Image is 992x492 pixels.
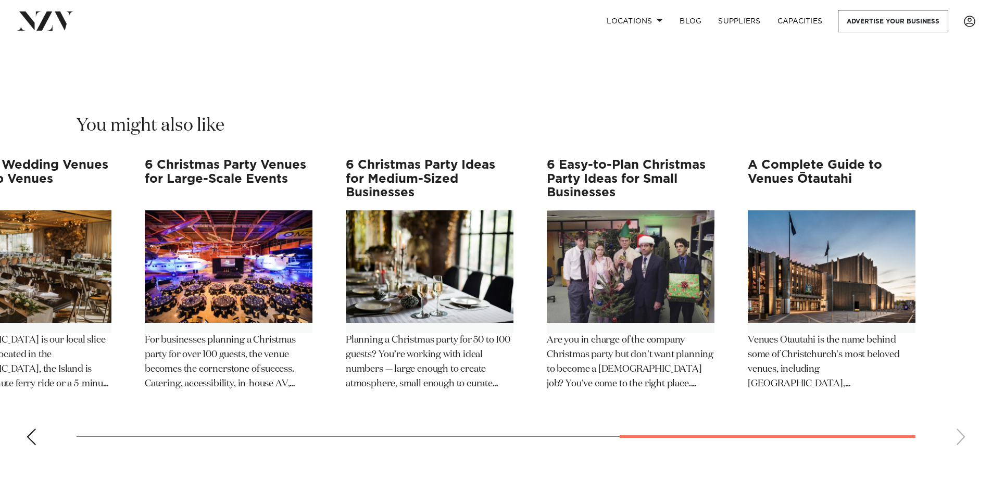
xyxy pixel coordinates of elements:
a: SUPPLIERS [710,10,769,32]
a: 6 Christmas Party Ideas for Medium-Sized Businesses 6 Christmas Party Ideas for Medium-Sized Busi... [346,158,513,391]
p: Venues Ōtautahi is the name behind some of Christchurch's most beloved venues, including [GEOGRAP... [748,333,915,392]
img: 6 Christmas Party Venues for Large-Scale Events [145,210,312,323]
a: 6 Easy-to-Plan Christmas Party Ideas for Small Businesses 6 Easy-to-Plan Christmas Party Ideas fo... [547,158,714,391]
h3: 6 Easy-to-Plan Christmas Party Ideas for Small Businesses [547,158,714,199]
swiper-slide: 9 / 12 [145,158,312,403]
a: 6 Christmas Party Venues for Large-Scale Events 6 Christmas Party Venues for Large-Scale Events F... [145,158,312,391]
p: For businesses planning a Christmas party for over 100 guests, the venue becomes the cornerstone ... [145,333,312,392]
img: nzv-logo.png [17,11,73,30]
h2: You might also like [77,114,224,137]
h3: 6 Christmas Party Ideas for Medium-Sized Businesses [346,158,513,199]
img: 6 Easy-to-Plan Christmas Party Ideas for Small Businesses [547,210,714,323]
img: 6 Christmas Party Ideas for Medium-Sized Businesses [346,210,513,323]
a: Advertise your business [838,10,948,32]
h3: 6 Christmas Party Venues for Large-Scale Events [145,158,312,199]
p: Are you in charge of the company Christmas party but don't want planning to become a [DEMOGRAPHIC... [547,333,714,392]
img: A Complete Guide to Venues Ōtautahi [748,210,915,323]
h3: A Complete Guide to Venues Ōtautahi [748,158,915,199]
a: Capacities [769,10,831,32]
swiper-slide: 10 / 12 [346,158,513,403]
a: A Complete Guide to Venues Ōtautahi A Complete Guide to Venues Ōtautahi Venues Ōtautahi is the na... [748,158,915,391]
p: Planning a Christmas party for 50 to 100 guests? You’re working with ideal numbers — large enough... [346,333,513,392]
a: Locations [598,10,671,32]
swiper-slide: 12 / 12 [748,158,915,403]
swiper-slide: 11 / 12 [547,158,714,403]
a: BLOG [671,10,710,32]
